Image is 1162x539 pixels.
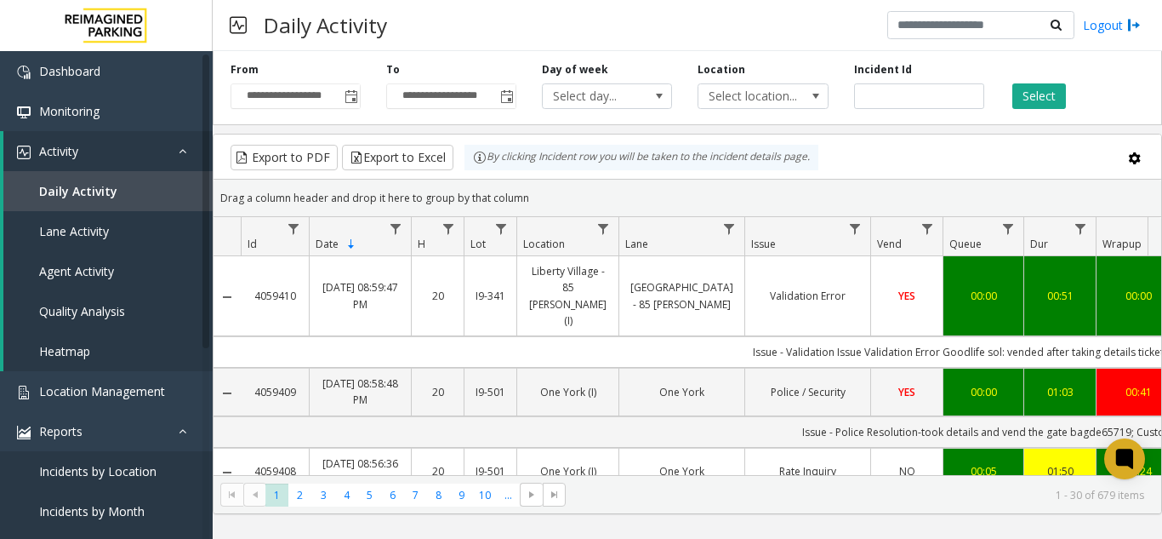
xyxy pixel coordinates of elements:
span: Page 5 [358,484,381,507]
span: Dashboard [39,63,100,79]
span: Incidents by Month [39,503,145,519]
a: Rate Inquiry [755,463,860,479]
a: Lane Activity [3,211,213,251]
label: To [386,62,400,77]
a: [DATE] 08:56:36 PM [320,456,401,488]
span: Daily Activity [39,183,117,199]
a: 20 [422,463,453,479]
img: 'icon' [17,66,31,79]
a: [GEOGRAPHIC_DATA] - 85 [PERSON_NAME] [629,279,734,312]
span: H [418,237,425,251]
a: Validation Error [755,288,860,304]
a: 20 [422,288,453,304]
span: Reports [39,423,83,439]
span: Page 10 [474,484,497,507]
span: NO [899,464,915,479]
a: Date Filter Menu [384,217,407,240]
a: One York [629,384,734,400]
a: Liberty Village - 85 [PERSON_NAME] (I) [527,263,608,329]
a: Lot Filter Menu [490,217,513,240]
a: Police / Security [755,384,860,400]
span: Go to the next page [520,483,543,507]
a: Quality Analysis [3,291,213,331]
span: Toggle popup [341,84,360,108]
a: 01:50 [1034,463,1085,479]
span: Queue [949,237,982,251]
span: Date [316,237,339,251]
span: Vend [877,237,902,251]
span: Page 6 [381,484,404,507]
a: Daily Activity [3,171,213,211]
div: Data table [214,217,1161,475]
span: Select location... [698,84,801,108]
a: 00:51 [1034,288,1085,304]
a: 01:03 [1034,384,1085,400]
span: Dur [1030,237,1048,251]
a: Lane Filter Menu [718,217,741,240]
button: Select [1012,83,1066,109]
span: Quality Analysis [39,303,125,319]
a: Collapse Details [214,466,241,479]
div: Drag a column header and drop it here to group by that column [214,183,1161,213]
label: From [231,62,259,77]
span: Page 11 [497,484,520,507]
a: 4059409 [251,384,299,400]
img: pageIcon [230,4,247,46]
span: Toggle popup [497,84,515,108]
kendo-pager-info: 1 - 30 of 679 items [576,488,1144,502]
a: Vend Filter Menu [916,217,939,240]
a: 4059408 [251,463,299,479]
span: Heatmap [39,343,90,359]
span: Page 9 [450,484,473,507]
span: Wrapup [1102,237,1142,251]
a: [DATE] 08:58:48 PM [320,376,401,408]
a: One York [629,463,734,479]
a: NO [881,463,932,479]
a: YES [881,384,932,400]
a: [DATE] 08:59:47 PM [320,279,401,312]
span: Page 1 [265,484,288,507]
span: Page 8 [427,484,450,507]
a: YES [881,288,932,304]
span: Go to the last page [543,483,566,507]
span: Select day... [543,84,646,108]
a: 20 [422,384,453,400]
span: Page 4 [335,484,358,507]
a: I9-341 [475,288,506,304]
span: Lane [625,237,648,251]
div: By clicking Incident row you will be taken to the incident details page. [464,145,818,170]
button: Export to PDF [231,145,338,170]
img: 'icon' [17,426,31,439]
span: Lane Activity [39,223,109,239]
span: Location Management [39,383,165,399]
span: Monitoring [39,103,100,119]
a: Activity [3,131,213,171]
a: 4059410 [251,288,299,304]
a: Agent Activity [3,251,213,291]
a: Heatmap [3,331,213,371]
a: One York (I) [527,463,608,479]
a: Collapse Details [214,387,241,400]
a: Id Filter Menu [282,217,305,240]
span: Agent Activity [39,263,114,279]
span: YES [898,289,915,303]
a: 00:00 [954,384,1013,400]
img: 'icon' [17,106,31,119]
span: Page 2 [288,484,311,507]
a: 00:00 [954,288,1013,304]
span: Location [523,237,565,251]
span: Issue [751,237,776,251]
a: Queue Filter Menu [997,217,1020,240]
h3: Daily Activity [255,4,396,46]
a: Location Filter Menu [592,217,615,240]
span: YES [898,385,915,399]
label: Day of week [542,62,608,77]
a: One York (I) [527,384,608,400]
img: logout [1127,16,1141,34]
button: Export to Excel [342,145,453,170]
a: 00:05 [954,463,1013,479]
